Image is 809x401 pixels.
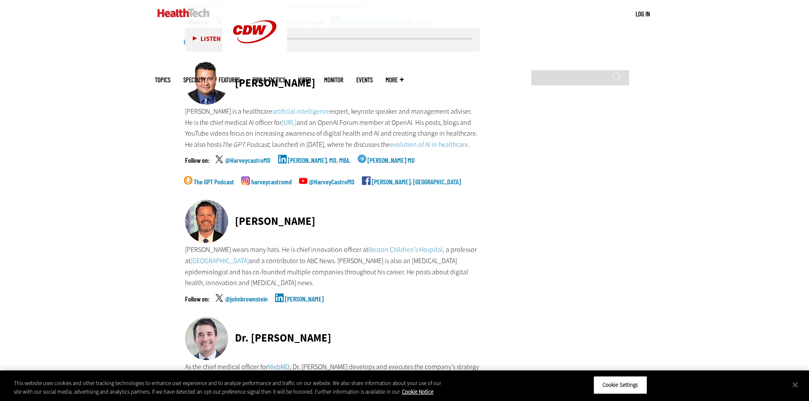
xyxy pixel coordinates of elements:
[356,77,373,83] a: Events
[324,77,343,83] a: MonITor
[185,244,480,288] p: [PERSON_NAME] wears many hats. He is chief innovation officer at , a professor at and a contribut...
[390,140,468,149] a: evolution of AI in healthcare
[272,107,330,116] a: artificial intelligence
[251,178,292,200] a: harveycastromd
[636,10,650,18] a: Log in
[155,77,170,83] span: Topics
[219,77,240,83] a: Features
[235,333,331,343] div: Dr. [PERSON_NAME]
[309,178,355,200] a: @HarveyCastroMD
[253,77,285,83] a: Tips & Tactics
[282,118,296,127] a: [URL]
[185,200,228,243] img: John Brownstein
[222,57,287,66] a: CDW
[191,256,249,265] a: [GEOGRAPHIC_DATA]
[402,388,433,395] a: More information about your privacy
[368,245,443,254] a: Boston Children’s Hospital
[185,106,480,150] p: [PERSON_NAME] is a healthcare expert, keynote speaker and management adviser. He is the chief med...
[225,157,271,178] a: @HarveycastroMD
[235,216,315,227] div: [PERSON_NAME]
[183,77,206,83] span: Specialty
[268,362,290,371] a: WebMD
[194,178,234,200] a: The GPT Podcast
[185,317,228,360] img: Dr. John Whyte
[367,157,415,178] a: [PERSON_NAME] MD
[288,157,350,178] a: [PERSON_NAME], MD, MBA.
[157,9,210,17] img: Home
[222,140,269,149] em: The GPT Podcast
[225,295,268,317] a: @johnbrownstein
[593,376,647,394] button: Cookie Settings
[14,379,445,396] div: This website uses cookies and other tracking technologies to enhance user experience and to analy...
[285,295,324,317] a: [PERSON_NAME]
[636,9,650,19] div: User menu
[786,375,805,394] button: Close
[386,77,404,83] span: More
[298,77,311,83] a: Video
[372,178,461,200] a: [PERSON_NAME], [GEOGRAPHIC_DATA]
